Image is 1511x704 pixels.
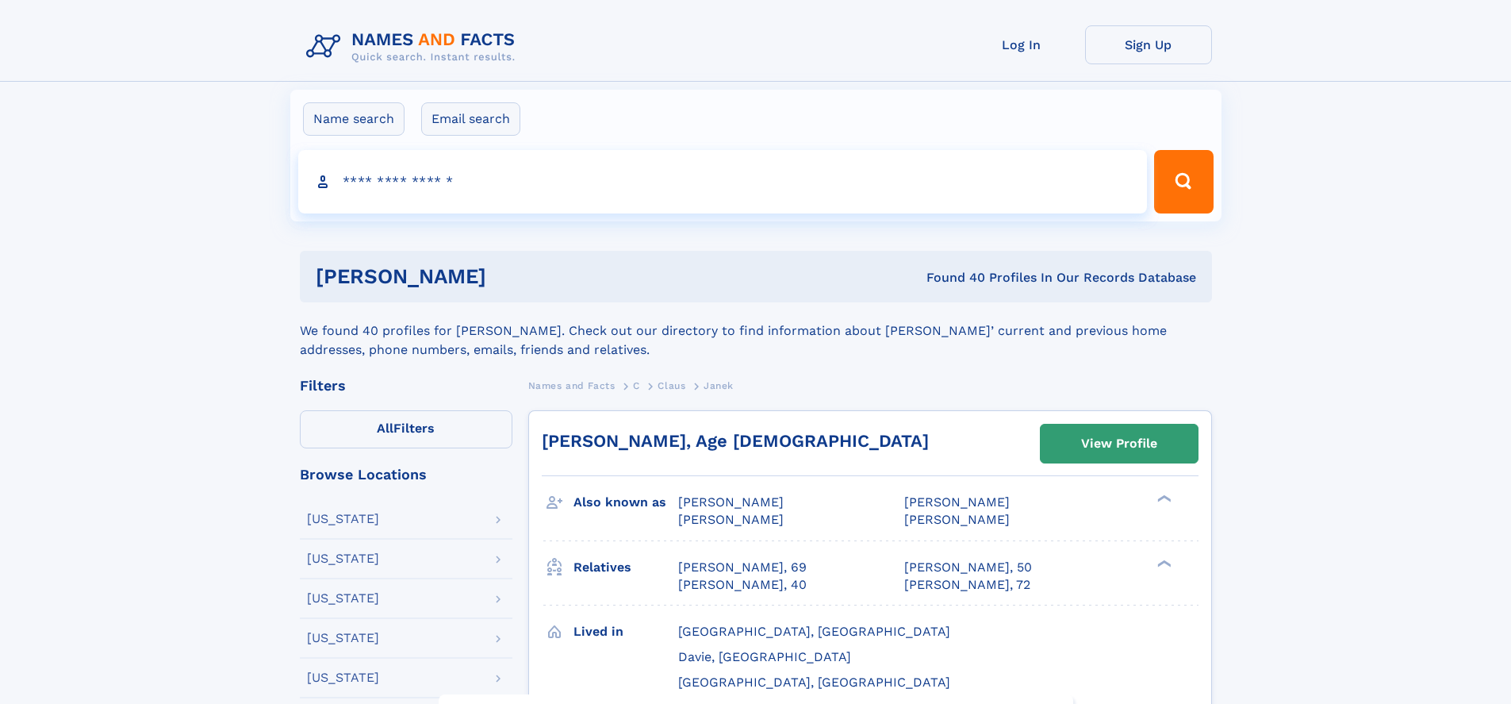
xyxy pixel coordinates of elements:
[658,375,685,395] a: Claus
[678,649,851,664] span: Davie, [GEOGRAPHIC_DATA]
[678,576,807,594] a: [PERSON_NAME], 40
[573,554,678,581] h3: Relatives
[658,380,685,391] span: Claus
[573,489,678,516] h3: Also known as
[706,269,1196,287] div: Found 40 Profiles In Our Records Database
[678,624,950,639] span: [GEOGRAPHIC_DATA], [GEOGRAPHIC_DATA]
[300,410,512,448] label: Filters
[303,102,405,136] label: Name search
[904,576,1030,594] a: [PERSON_NAME], 72
[904,512,1010,527] span: [PERSON_NAME]
[958,25,1085,64] a: Log In
[1085,25,1212,64] a: Sign Up
[633,375,640,395] a: C
[421,102,520,136] label: Email search
[377,421,393,436] span: All
[298,150,1148,214] input: search input
[300,302,1212,360] div: We found 40 profiles for [PERSON_NAME]. Check out our directory to find information about [PERSON...
[307,552,379,565] div: [US_STATE]
[573,618,678,645] h3: Lived in
[307,592,379,605] div: [US_STATE]
[678,494,784,510] span: [PERSON_NAME]
[678,675,950,690] span: [GEOGRAPHIC_DATA], [GEOGRAPHIC_DATA]
[528,375,616,395] a: Names and Facts
[1041,425,1198,463] a: View Profile
[704,380,734,391] span: Janek
[300,379,512,393] div: Filters
[316,267,707,287] h1: [PERSON_NAME]
[1154,150,1213,214] button: Search Button
[307,513,379,525] div: [US_STATE]
[1153,558,1172,568] div: ❯
[633,380,640,391] span: C
[307,632,379,644] div: [US_STATE]
[300,25,528,68] img: Logo Names and Facts
[678,512,784,527] span: [PERSON_NAME]
[300,467,512,482] div: Browse Locations
[542,431,929,451] a: [PERSON_NAME], Age [DEMOGRAPHIC_DATA]
[904,494,1010,510] span: [PERSON_NAME]
[307,671,379,684] div: [US_STATE]
[904,559,1032,576] a: [PERSON_NAME], 50
[1081,425,1157,462] div: View Profile
[678,559,807,576] a: [PERSON_NAME], 69
[1153,494,1172,504] div: ❯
